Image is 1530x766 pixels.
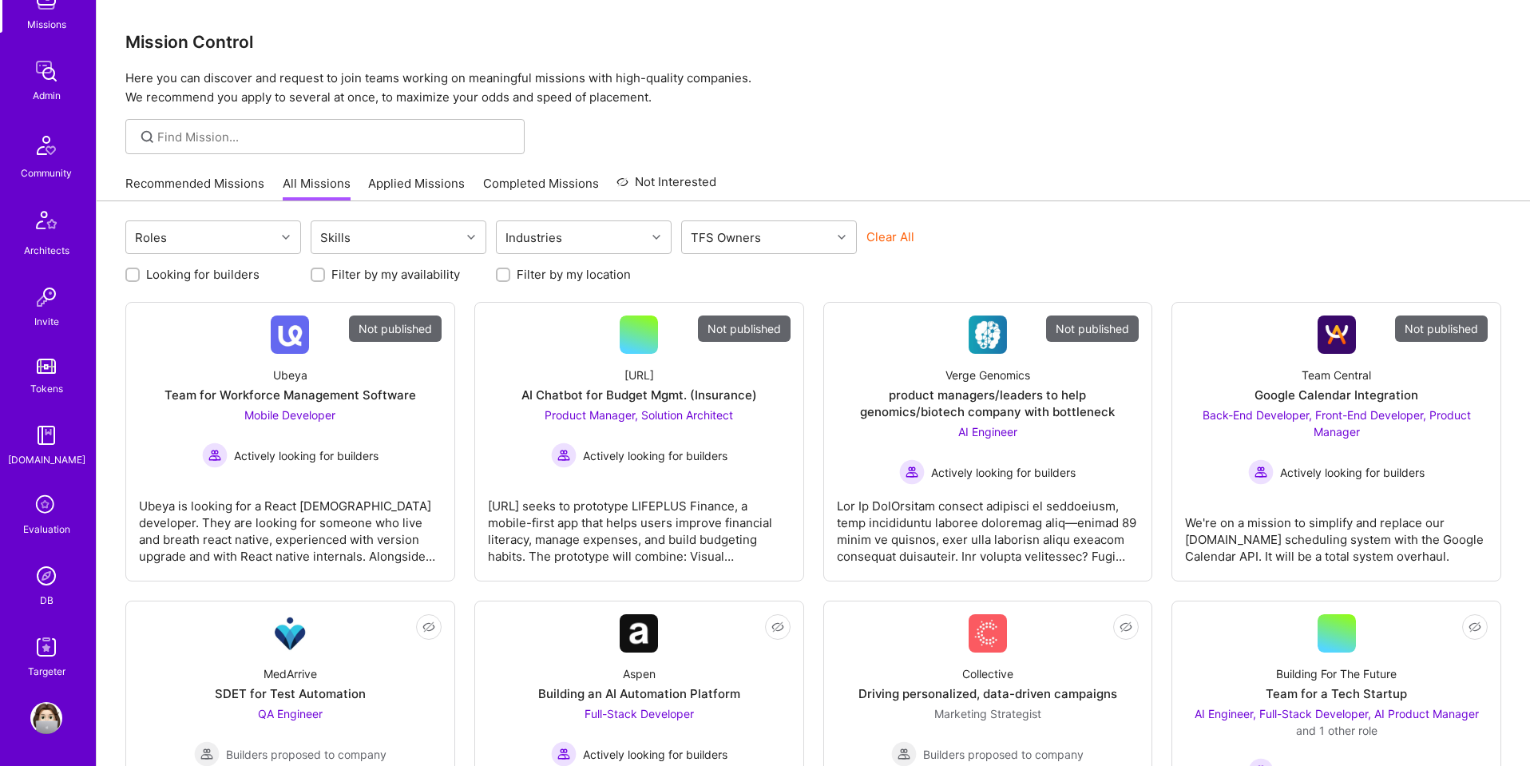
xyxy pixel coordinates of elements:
a: Not publishedCompany LogoUbeyaTeam for Workforce Management SoftwareMobile Developer Actively loo... [139,316,442,568]
div: Skills [316,226,355,249]
i: icon EyeClosed [1120,621,1132,633]
label: Looking for builders [146,266,260,283]
a: Not publishedCompany LogoVerge Genomicsproduct managers/leaders to help genomics/biotech company ... [837,316,1140,568]
div: MedArrive [264,665,317,682]
span: AI Engineer, Full-Stack Developer, AI Product Manager [1195,707,1479,720]
div: DB [40,592,54,609]
span: Actively looking for builders [234,447,379,464]
div: Not published [698,316,791,342]
img: User Avatar [30,702,62,734]
img: Invite [30,281,62,313]
div: Architects [24,242,69,259]
a: Completed Missions [483,175,599,201]
div: [URL] seeks to prototype LIFEPLUS Finance, a mobile-first app that helps users improve financial ... [488,485,791,565]
img: Company Logo [620,614,658,653]
label: Filter by my location [517,266,631,283]
span: Marketing Strategist [934,707,1041,720]
img: tokens [37,359,56,374]
img: admin teamwork [30,55,62,87]
button: Clear All [866,228,914,245]
div: Team Central [1302,367,1371,383]
div: Industries [501,226,566,249]
div: Driving personalized, data-driven campaigns [858,685,1117,702]
div: Roles [131,226,171,249]
div: Evaluation [23,521,70,538]
img: Architects [27,204,65,242]
span: and 1 other role [1296,724,1377,737]
span: Builders proposed to company [923,746,1084,763]
img: Actively looking for builders [202,443,228,468]
div: We're on a mission to simplify and replace our [DOMAIN_NAME] scheduling system with the Google Ca... [1185,502,1488,565]
div: Invite [34,313,59,330]
span: Builders proposed to company [226,746,386,763]
i: icon EyeClosed [422,621,435,633]
div: Tokens [30,380,63,397]
div: Aspen [623,665,656,682]
img: Admin Search [30,560,62,592]
span: Full-Stack Developer [585,707,694,720]
h3: Mission Control [125,32,1501,52]
i: icon Chevron [652,233,660,241]
span: Actively looking for builders [1280,464,1425,481]
label: Filter by my availability [331,266,460,283]
img: Company Logo [969,614,1007,653]
div: Google Calendar Integration [1255,387,1418,403]
div: product managers/leaders to help genomics/biotech company with bottleneck [837,387,1140,420]
img: Actively looking for builders [551,443,577,468]
a: User Avatar [26,702,66,734]
div: Ubeya [273,367,307,383]
div: Targeter [28,663,65,680]
img: guide book [30,419,62,451]
span: Actively looking for builders [931,464,1076,481]
img: Company Logo [1318,316,1356,354]
div: Ubeya is looking for a React [DEMOGRAPHIC_DATA] developer. They are looking for someone who live ... [139,485,442,565]
span: AI Engineer [958,425,1017,439]
div: Team for Workforce Management Software [164,387,416,403]
span: QA Engineer [258,707,323,720]
div: TFS Owners [687,226,765,249]
div: Not published [349,316,442,342]
div: [URL] [624,367,654,383]
div: Not published [1395,316,1488,342]
div: [DOMAIN_NAME] [8,451,85,468]
i: icon Chevron [467,233,475,241]
a: All Missions [283,175,351,201]
img: Skill Targeter [30,631,62,663]
div: Collective [962,665,1013,682]
i: icon SelectionTeam [31,490,61,521]
span: Back-End Developer, Front-End Developer, Product Manager [1203,408,1471,439]
div: Verge Genomics [945,367,1030,383]
a: Applied Missions [368,175,465,201]
a: Recommended Missions [125,175,264,201]
span: Product Manager, Solution Architect [545,408,733,422]
img: Company Logo [969,316,1007,354]
div: AI Chatbot for Budget Mgmt. (Insurance) [521,387,757,403]
i: icon EyeClosed [1469,621,1481,633]
i: icon Chevron [282,233,290,241]
div: Admin [33,87,61,104]
div: Building For The Future [1276,665,1397,682]
div: SDET for Test Automation [215,685,366,702]
i: icon SearchGrey [138,128,157,146]
span: Mobile Developer [244,408,335,422]
a: Not Interested [616,173,716,201]
input: Find Mission... [157,129,513,145]
div: Lor Ip DolOrsitam consect adipisci el seddoeiusm, temp incididuntu laboree doloremag aliq—enimad ... [837,485,1140,565]
p: Here you can discover and request to join teams working on meaningful missions with high-quality ... [125,69,1501,107]
img: Community [27,126,65,165]
a: Not publishedCompany LogoTeam CentralGoogle Calendar IntegrationBack-End Developer, Front-End Dev... [1185,316,1488,568]
div: Not published [1046,316,1139,342]
img: Actively looking for builders [899,459,925,485]
div: Building an AI Automation Platform [538,685,740,702]
i: icon Chevron [838,233,846,241]
div: Team for a Tech Startup [1266,685,1407,702]
i: icon EyeClosed [771,621,784,633]
div: Missions [27,16,66,33]
img: Company Logo [271,614,309,653]
span: Actively looking for builders [583,746,727,763]
div: Community [21,165,72,181]
a: Not published[URL]AI Chatbot for Budget Mgmt. (Insurance)Product Manager, Solution Architect Acti... [488,316,791,568]
img: Company Logo [271,316,309,354]
img: Actively looking for builders [1248,459,1274,485]
span: Actively looking for builders [583,447,727,464]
